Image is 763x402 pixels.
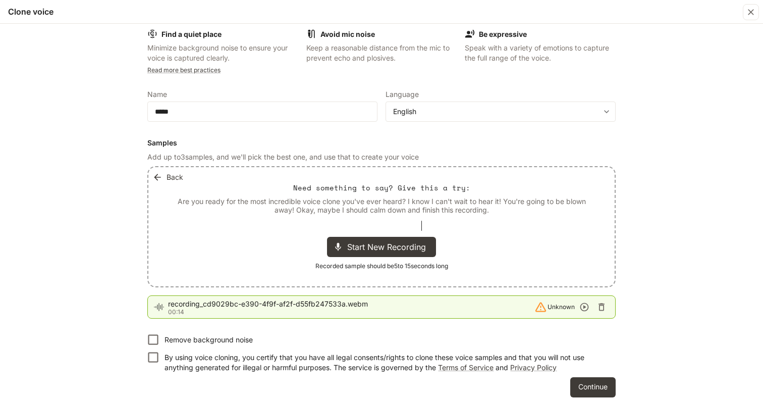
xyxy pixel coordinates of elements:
b: Find a quiet place [161,30,222,38]
div: Start New Recording [327,237,436,257]
span: Unknown [548,302,575,312]
p: Keep a reasonable distance from the mic to prevent echo and plosives. [306,43,457,63]
div: English [393,107,599,117]
h5: Clone voice [8,6,53,17]
svg: Detected language: Unknown doesn't match selected language: EN [534,300,548,314]
p: Language [386,91,419,98]
b: Avoid mic noise [320,30,375,38]
span: Start New Recording [347,241,432,253]
span: Recorded sample should be 5 to 15 seconds long [315,261,448,271]
div: English [386,107,615,117]
p: Minimize background noise to ensure your voice is captured clearly. [147,43,298,63]
a: Terms of Service [438,363,494,372]
p: 00:14 [168,309,534,315]
b: Be expressive [479,30,527,38]
p: By using voice cloning, you certify that you have all legal consents/rights to clone these voice ... [165,353,608,373]
span: recording_cd9029bc-e390-4f9f-af2f-d55fb247533a.webm [168,299,534,309]
p: Remove background noise [165,335,253,345]
button: Back [150,167,187,187]
p: Are you ready for the most incredible voice clone you've ever heard? I know I can't wait to hear ... [173,197,590,215]
p: Add up to 3 samples, and we'll pick the best one, and use that to create your voice [147,152,616,162]
button: Continue [570,377,616,397]
p: Need something to say? Give this a try: [293,183,470,193]
h6: Samples [147,138,616,148]
a: Privacy Policy [510,363,557,372]
p: Speak with a variety of emotions to capture the full range of the voice. [465,43,616,63]
a: Read more best practices [147,66,221,74]
p: Name [147,91,167,98]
